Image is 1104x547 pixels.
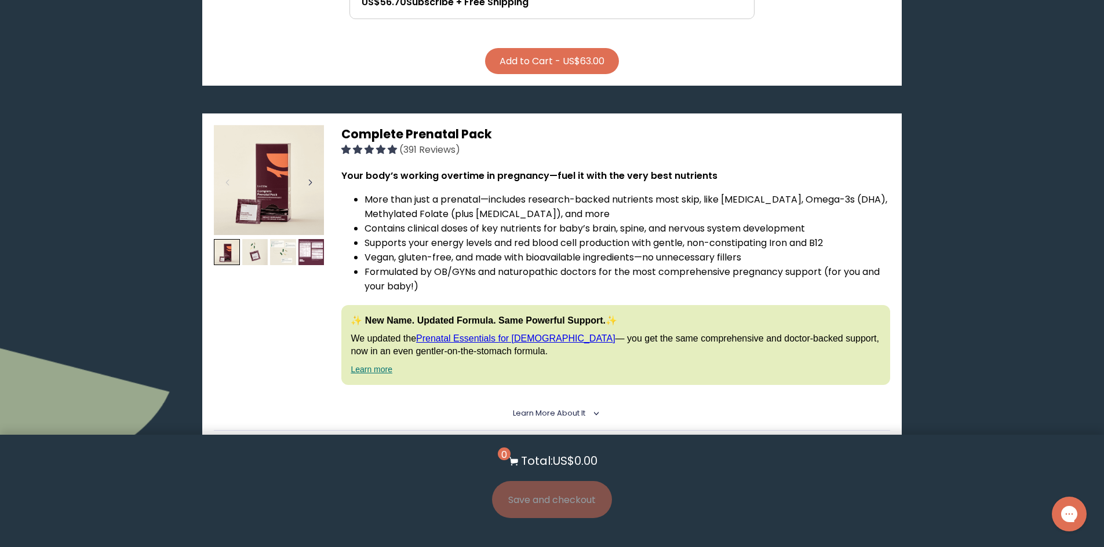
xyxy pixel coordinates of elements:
[498,447,511,460] span: 0
[365,221,890,236] li: Contains clinical doses of key nutrients for baby’s brain, spine, and nervous system development
[341,169,717,182] strong: Your body’s working overtime in pregnancy—fuel it with the very best nutrients
[214,125,324,235] img: thumbnail image
[270,239,296,265] img: thumbnail image
[242,239,268,265] img: thumbnail image
[214,239,240,265] img: thumbnail image
[399,143,460,156] span: (391 Reviews)
[589,410,599,416] i: <
[365,192,890,221] li: More than just a prenatal—includes research-backed nutrients most skip, like [MEDICAL_DATA], Omeg...
[341,126,492,142] span: Complete Prenatal Pack
[298,239,325,265] img: thumbnail image
[351,332,880,358] p: We updated the — you get the same comprehensive and doctor-backed support, now in an even gentler...
[351,315,617,325] strong: ✨ New Name. Updated Formula. Same Powerful Support.✨
[365,236,890,250] li: Supports your energy levels and red blood cell production with gentle, non-constipating Iron and B12
[341,143,399,156] span: 4.91 stars
[365,250,890,265] li: Vegan, gluten-free, and made with bioavailable ingredients—no unnecessary fillers
[416,333,615,343] a: Prenatal Essentials for [DEMOGRAPHIC_DATA]
[351,365,392,374] a: Learn more
[1046,493,1092,535] iframe: Gorgias live chat messenger
[513,408,585,418] span: Learn More About it
[521,452,597,469] p: Total: US$0.00
[492,481,612,518] button: Save and checkout
[485,48,619,74] button: Add to Cart - US$63.00
[513,408,591,418] summary: Learn More About it <
[365,265,890,293] li: Formulated by OB/GYNs and naturopathic doctors for the most comprehensive pregnancy support (for ...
